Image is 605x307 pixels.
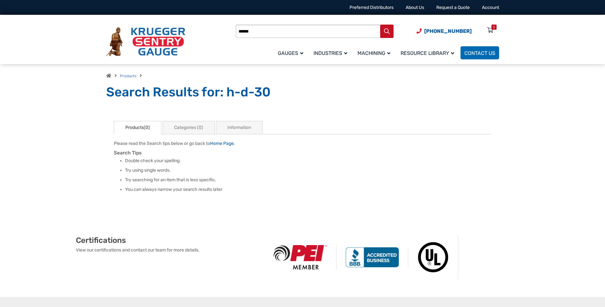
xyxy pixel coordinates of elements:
a: Products(0) [114,121,161,134]
a: About Us [406,5,424,10]
a: Categories (0) [163,121,215,134]
a: Resource Library [397,45,461,60]
span: Contact Us [464,50,495,56]
a: Products [120,74,136,78]
span: Resource Library [401,50,454,56]
img: PEI Member [265,245,336,270]
a: Contact Us [461,46,499,59]
li: Try searching for an item that is less specific. [125,177,491,183]
img: Krueger Sentry Gauge [106,27,185,56]
p: View our certifications and contact our team for more details. [76,247,265,253]
a: Phone Number (920) 434-8860 [417,27,472,35]
a: Request a Quote [436,5,470,10]
h3: Search Tips [114,150,491,156]
li: Double check your spelling. [125,158,491,164]
a: Machining [354,45,397,60]
p: Please read the Search tips below or go back to . [114,140,491,147]
div: 0 [493,25,495,30]
span: Gauges [278,50,303,56]
a: Account [482,5,499,10]
h2: Certifications [76,236,265,245]
img: Underwriters Laboratories [408,236,458,279]
a: Gauges [274,45,310,60]
span: Industries [314,50,347,56]
a: Preferred Distributors [350,5,394,10]
li: Try using single words. [125,167,491,174]
h1: Search Results for: h-d-30 [106,84,499,100]
a: Information [216,121,262,134]
span: Machining [358,50,390,56]
a: Home Page [210,141,234,146]
a: Industries [310,45,354,60]
li: You can always narrow your search results later [125,186,491,193]
img: BBB [336,247,408,267]
span: [PHONE_NUMBER] [424,28,472,34]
